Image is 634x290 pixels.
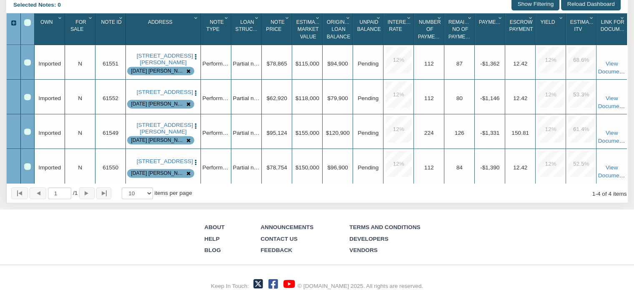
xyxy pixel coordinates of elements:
[358,164,378,170] span: Pending
[266,60,287,66] span: $78,865
[24,59,31,66] div: Row 1, Row Selection Checkbox
[204,236,219,242] a: Help
[386,116,412,142] div: 12.0
[137,158,190,165] a: 816 Waldemere Ave, Indianapolis, IN, 46241
[479,19,514,25] span: Payment(P&I)
[507,16,535,42] div: Escrow Payment Sort None
[154,190,192,196] span: items per page
[537,16,566,42] div: Sort None
[446,16,474,42] div: Remaining No Of Payments Sort None
[296,95,319,101] span: $118,000
[601,19,633,32] span: Link For Documents
[263,16,292,42] div: Note Price Sort None
[456,60,463,66] span: 87
[344,13,352,21] div: Column Menu
[349,236,388,242] a: Developers
[233,16,261,42] div: Loan Structure Sort None
[388,19,413,32] span: Interest Rate
[131,101,185,108] div: Note is contained in the pool 8-26-25 Snodgrass 011
[592,191,627,197] span: 1 4 of 4 items
[619,13,626,21] div: Column Menu
[203,16,231,42] div: Note Type Sort None
[24,19,31,26] div: Select All
[73,189,78,197] span: 1
[192,53,199,61] button: Press to open the note menu
[266,19,285,32] span: Note Price
[449,19,477,40] span: Remaining No Of Payments
[327,164,348,170] span: $96,900
[261,224,313,230] a: Announcements
[203,16,231,42] div: Sort None
[568,16,596,42] div: Estimated Itv Sort None
[357,19,381,32] span: Unpaid Balance
[324,16,353,42] div: Original Loan Balance Sort None
[476,16,505,42] div: Payment(P&I) Sort None
[204,224,225,230] a: About
[24,129,31,135] div: Row 3, Row Selection Checkbox
[296,129,319,136] span: $155,000
[327,60,348,66] span: $94,900
[595,191,597,197] abbr: through
[466,13,474,21] div: Column Menu
[358,95,378,101] span: Pending
[131,68,185,75] div: Note is contained in the pool 8-26-25 Snodgrass 011
[598,129,626,144] a: View Documents
[296,19,325,40] span: Estimated Market Value
[538,81,564,108] div: 12.0
[480,164,499,170] span: -$1,390
[78,60,82,66] span: N
[324,16,353,42] div: Sort None
[513,164,527,170] span: 12.42
[38,129,61,136] span: Imported
[568,151,594,177] div: 52.5
[223,13,231,21] div: Column Menu
[192,159,199,166] img: cell-menu.png
[386,47,412,73] div: 12.0
[537,16,566,42] div: Yield Sort None
[568,16,596,42] div: Sort None
[538,151,564,177] div: 12.0
[192,122,199,130] button: Press to open the note menu
[349,224,420,230] a: Terms and Conditions
[570,19,599,32] span: Estimated Itv
[261,247,292,253] a: Feedback
[386,81,412,108] div: 12.0
[70,19,86,32] span: For Sale
[327,95,348,101] span: $79,900
[540,19,555,25] span: Yield
[266,129,287,136] span: $95,124
[38,95,61,101] span: Imported
[103,60,118,66] span: 61551
[206,19,224,32] span: Note Type
[480,60,499,66] span: -$1,362
[236,19,267,32] span: Loan Structure
[416,16,444,42] div: Number Of Payments Sort None
[418,19,445,40] span: Number Of Payments
[294,16,322,42] div: Sort None
[456,164,463,170] span: 84
[513,60,527,66] span: 12.42
[253,13,261,21] div: Column Menu
[598,16,627,42] div: Sort None
[192,89,199,97] button: Press to open the note menu
[598,95,626,109] a: View Documents
[513,95,527,101] span: 12.42
[266,95,287,101] span: $62,920
[202,60,230,66] span: Performing
[137,53,190,66] a: 1124 Groff Ave, Indianapolis, IN, 46222
[128,16,200,42] div: Address Sort None
[507,16,535,42] div: Sort None
[424,129,434,136] span: 224
[30,187,46,199] button: Page back
[78,164,82,170] span: N
[538,116,564,142] div: 12.0
[326,129,350,136] span: $120,900
[101,19,121,25] span: Note Id
[24,163,31,170] div: Row 4, Row Selection Checkbox
[192,53,199,61] img: cell-menu.png
[509,19,533,32] span: Escrow Payment
[416,16,444,42] div: Sort None
[40,19,53,25] span: Own
[375,13,383,21] div: Column Menu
